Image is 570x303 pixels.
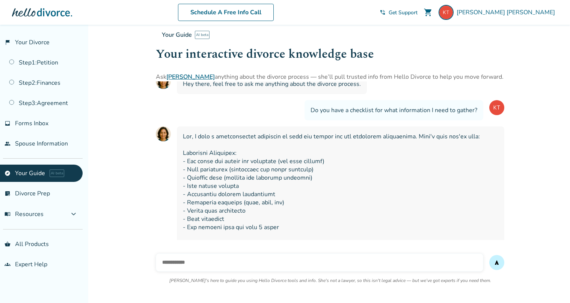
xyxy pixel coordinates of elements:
[380,9,386,15] span: phone_in_talk
[489,100,504,115] img: User
[15,119,48,127] span: Forms Inbox
[439,5,454,20] img: kaz.tran@yahoo.com.au
[457,8,558,16] span: [PERSON_NAME] [PERSON_NAME]
[178,4,274,21] a: Schedule A Free Info Call
[494,259,500,265] span: send
[5,120,11,126] span: inbox
[50,169,64,177] span: AI beta
[5,39,11,45] span: flag_2
[5,241,11,247] span: shopping_basket
[5,141,11,147] span: people
[532,267,570,303] iframe: Chat Widget
[183,80,361,88] span: Hey there, feel free to ask me anything about the divorce process.
[489,255,504,270] button: send
[162,31,192,39] span: Your Guide
[5,261,11,267] span: groups
[166,73,215,81] a: [PERSON_NAME]
[156,74,171,89] img: AI Assistant
[169,277,491,283] p: [PERSON_NAME]'s here to guide you using Hello Divorce tools and info. She's not a lawyer, so this...
[69,210,78,219] span: expand_more
[389,9,418,16] span: Get Support
[195,31,210,39] span: AI beta
[5,190,11,196] span: list_alt_check
[5,170,11,176] span: explore
[380,9,418,16] a: phone_in_talkGet Support
[424,8,433,17] span: shopping_cart
[156,126,171,141] img: AI Assistant
[5,211,11,217] span: menu_book
[5,210,44,218] span: Resources
[311,106,477,114] span: Do you have a checklist for what information I need to gather?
